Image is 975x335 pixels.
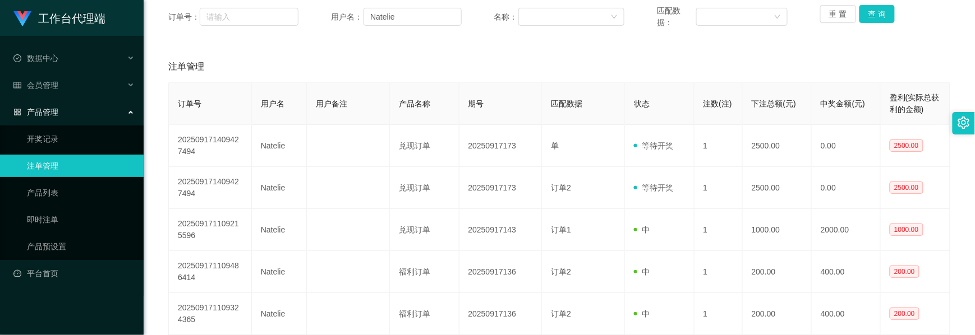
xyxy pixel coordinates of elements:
[169,293,252,335] td: 202509171109324365
[169,125,252,167] td: 202509171409427494
[13,81,21,89] i: 图标: table
[821,99,865,108] span: 中奖金额(元)
[812,251,881,293] td: 400.00
[13,262,135,285] a: 图标: dashboard平台首页
[27,128,135,150] a: 开奖记录
[27,208,135,231] a: 即时注单
[774,13,781,21] i: 图标: down
[812,167,881,209] td: 0.00
[812,209,881,251] td: 2000.00
[399,99,430,108] span: 产品名称
[752,99,796,108] span: 下注总额(元)
[743,293,812,335] td: 200.00
[169,209,252,251] td: 202509171109215596
[695,167,743,209] td: 1
[261,99,284,108] span: 用户名
[890,308,919,320] span: 200.00
[13,54,21,62] i: 图标: check-circle-o
[27,182,135,204] a: 产品列表
[551,267,571,276] span: 订单2
[890,139,923,152] span: 2500.00
[695,251,743,293] td: 1
[390,251,459,293] td: 福利订单
[820,5,856,23] button: 重 置
[168,60,204,73] span: 注单管理
[890,182,923,194] span: 2500.00
[890,224,923,236] span: 1000.00
[364,8,462,26] input: 请输入
[634,309,650,318] span: 中
[890,93,940,114] span: 盈利(实际总获利的金额)
[551,99,582,108] span: 匹配数据
[812,125,881,167] td: 0.00
[468,99,484,108] span: 期号
[743,167,812,209] td: 2500.00
[634,225,650,234] span: 中
[252,251,307,293] td: Natelie
[551,309,571,318] span: 订单2
[13,54,58,63] span: 数据中心
[695,209,743,251] td: 1
[27,155,135,177] a: 注单管理
[178,99,201,108] span: 订单号
[13,13,105,22] a: 工作台代理端
[169,251,252,293] td: 202509171109486414
[13,81,58,90] span: 会员管理
[459,209,542,251] td: 20250917143
[494,11,518,23] span: 名称：
[252,167,307,209] td: Natelie
[13,11,31,27] img: logo.9652507e.png
[200,8,298,26] input: 请输入
[743,209,812,251] td: 1000.00
[695,293,743,335] td: 1
[390,209,459,251] td: 兑现订单
[812,293,881,335] td: 400.00
[459,293,542,335] td: 20250917136
[695,125,743,167] td: 1
[634,99,650,108] span: 状态
[13,108,21,116] i: 图标: appstore-o
[703,99,732,108] span: 注数(注)
[611,13,618,21] i: 图标: down
[551,225,571,234] span: 订单1
[459,125,542,167] td: 20250917173
[331,11,364,23] span: 用户名：
[252,209,307,251] td: Natelie
[743,125,812,167] td: 2500.00
[390,167,459,209] td: 兑现订单
[459,251,542,293] td: 20250917136
[252,293,307,335] td: Natelie
[551,141,559,150] span: 单
[743,251,812,293] td: 200.00
[316,99,347,108] span: 用户备注
[890,266,919,278] span: 200.00
[390,293,459,335] td: 福利订单
[252,125,307,167] td: Natelie
[859,5,895,23] button: 查 询
[459,167,542,209] td: 20250917173
[13,108,58,117] span: 产品管理
[634,183,673,192] span: 等待开奖
[27,235,135,258] a: 产品预设置
[551,183,571,192] span: 订单2
[169,167,252,209] td: 202509171409427494
[634,267,650,276] span: 中
[168,11,200,23] span: 订单号：
[390,125,459,167] td: 兑现订单
[657,5,696,29] span: 匹配数据：
[38,1,105,36] h1: 工作台代理端
[634,141,673,150] span: 等待开奖
[958,117,970,129] i: 图标: setting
